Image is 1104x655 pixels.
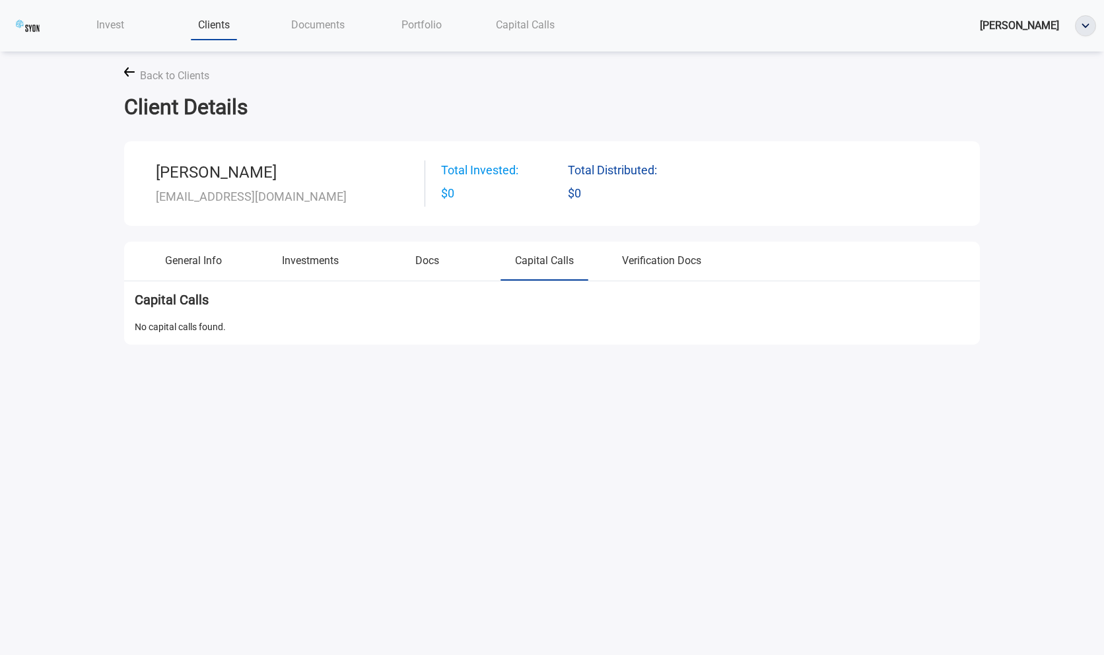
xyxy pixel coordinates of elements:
a: Capital Calls [473,11,577,38]
button: General Info [135,252,252,279]
button: Verification Docs [603,252,720,279]
span: Total Invested: [441,161,568,180]
h2: Client Details [124,94,980,120]
span: [EMAIL_ADDRESS][DOMAIN_NAME] [156,190,347,203]
a: Invest [58,11,162,38]
span: Invest [96,18,124,31]
span: Documents [291,18,345,31]
button: Investments [252,252,368,279]
img: updated-_k4QCCGx.png [16,14,40,38]
span: [PERSON_NAME] [980,19,1059,32]
button: ellipse [1075,15,1096,36]
span: Capital Calls [496,18,555,31]
div: No capital calls found. [135,320,969,334]
h5: Capital Calls [135,292,969,308]
span: [PERSON_NAME] [156,163,277,182]
button: Docs [369,252,486,279]
span: Total Distributed: [568,161,695,182]
span: Portfolio [401,18,442,31]
span: $0 [568,184,695,205]
span: Back to Clients [140,67,209,84]
a: Documents [265,11,369,38]
a: Portfolio [370,11,473,38]
span: Clients [198,18,230,31]
button: Capital Calls [486,252,603,279]
span: $0 [441,184,568,203]
a: Clients [162,11,265,38]
img: ellipse [1076,16,1095,36]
